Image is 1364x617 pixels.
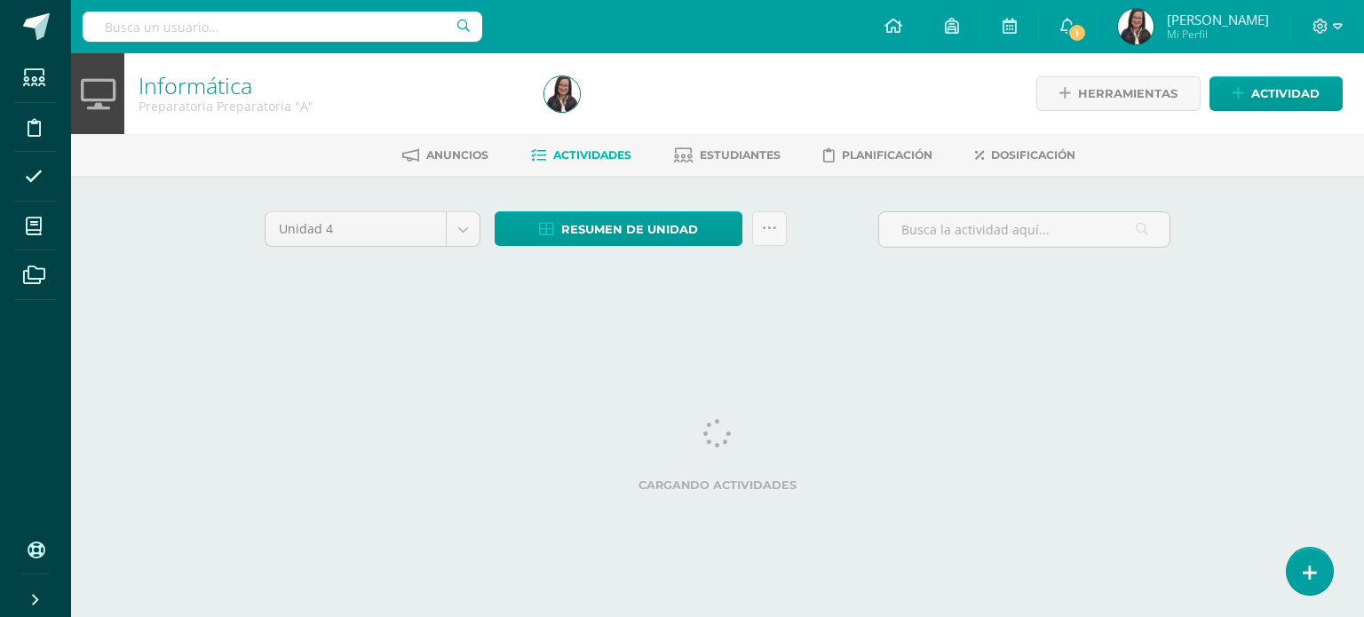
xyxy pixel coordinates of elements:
[991,148,1075,162] span: Dosificación
[426,148,488,162] span: Anuncios
[842,148,932,162] span: Planificación
[139,98,523,115] div: Preparatoria Preparatoria 'A'
[1118,9,1154,44] img: a3c8d07216cdad22dba3c6a6613c3355.png
[139,73,523,98] h1: Informática
[544,76,580,112] img: a3c8d07216cdad22dba3c6a6613c3355.png
[266,212,480,246] a: Unidad 4
[265,479,1170,492] label: Cargando actividades
[1067,23,1087,43] span: 1
[1036,76,1201,111] a: Herramientas
[823,141,932,170] a: Planificación
[1209,76,1343,111] a: Actividad
[975,141,1075,170] a: Dosificación
[561,213,698,246] span: Resumen de unidad
[879,212,1170,247] input: Busca la actividad aquí...
[674,141,781,170] a: Estudiantes
[531,141,631,170] a: Actividades
[279,212,432,246] span: Unidad 4
[700,148,781,162] span: Estudiantes
[402,141,488,170] a: Anuncios
[1167,11,1269,28] span: [PERSON_NAME]
[1078,77,1178,110] span: Herramientas
[495,211,742,246] a: Resumen de unidad
[1251,77,1320,110] span: Actividad
[83,12,482,42] input: Busca un usuario...
[553,148,631,162] span: Actividades
[139,70,252,100] a: Informática
[1167,27,1269,42] span: Mi Perfil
